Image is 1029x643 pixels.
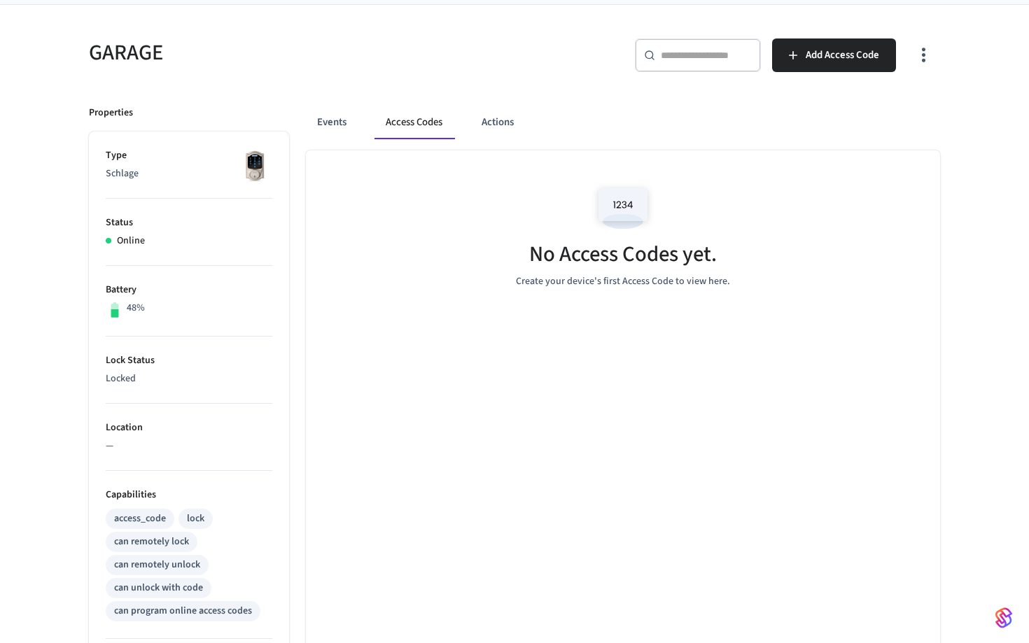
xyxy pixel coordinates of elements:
p: Locked [106,372,272,386]
div: can remotely unlock [114,558,200,572]
h5: GARAGE [89,38,506,67]
button: Actions [470,106,525,139]
p: Type [106,148,272,163]
h5: No Access Codes yet. [529,240,717,269]
button: Events [306,106,358,139]
img: SeamLogoGradient.69752ec5.svg [995,607,1012,629]
img: Access Codes Empty State [591,178,654,238]
p: Online [117,234,145,248]
p: Status [106,215,272,230]
div: can unlock with code [114,581,203,595]
p: Battery [106,283,272,297]
div: can program online access codes [114,604,252,619]
div: ant example [306,106,940,139]
p: Properties [89,106,133,120]
p: Capabilities [106,488,272,502]
p: 48% [127,301,145,316]
div: lock [187,511,204,526]
p: Schlage [106,167,272,181]
p: Location [106,421,272,435]
button: Access Codes [374,106,454,139]
img: Schlage Sense Smart Deadbolt with Camelot Trim, Front [237,148,272,183]
div: access_code [114,511,166,526]
span: Add Access Code [806,46,879,64]
div: can remotely lock [114,535,189,549]
p: Create your device's first Access Code to view here. [516,274,730,289]
button: Add Access Code [772,38,896,72]
p: — [106,439,272,453]
p: Lock Status [106,353,272,368]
